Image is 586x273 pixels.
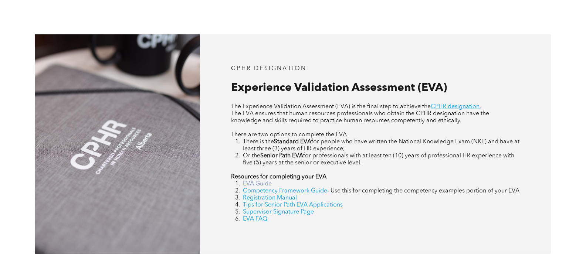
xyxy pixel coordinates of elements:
strong: Senior Path EVA [260,153,303,159]
a: EVA FAQ [243,216,267,222]
span: There are two options to complete the EVA [231,132,347,138]
span: Experience Validation Assessment (EVA) [231,82,447,93]
a: EVA Guide [243,181,272,187]
a: Supervisor Signature Page [243,209,314,215]
span: for people who have written the National Knowledge Exam (NKE) and have at least three (3) years o... [243,139,519,152]
span: CPHR DESIGNATION [231,66,306,72]
span: for professionals with at least ten (10) years of professional HR experience with five (5) years ... [243,153,514,166]
a: Tips for Senior Path EVA Applications [243,202,343,208]
span: The Experience Validation Assessment (EVA) is the final step to achieve the [231,104,431,110]
span: There is the [243,139,274,145]
a: Registration Manual [243,195,297,201]
span: - Use this for completing the competency examples portion of your EVA [327,188,519,194]
span: The EVA ensures that human resources professionals who obtain the CPHR designation have the knowl... [231,111,489,124]
a: CPHR designation. [431,104,481,110]
span: Or the [243,153,260,159]
strong: Resources for completing your EVA [231,174,326,180]
a: Competency Framework Guide [243,188,327,194]
strong: Standard EVA [274,139,311,145]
